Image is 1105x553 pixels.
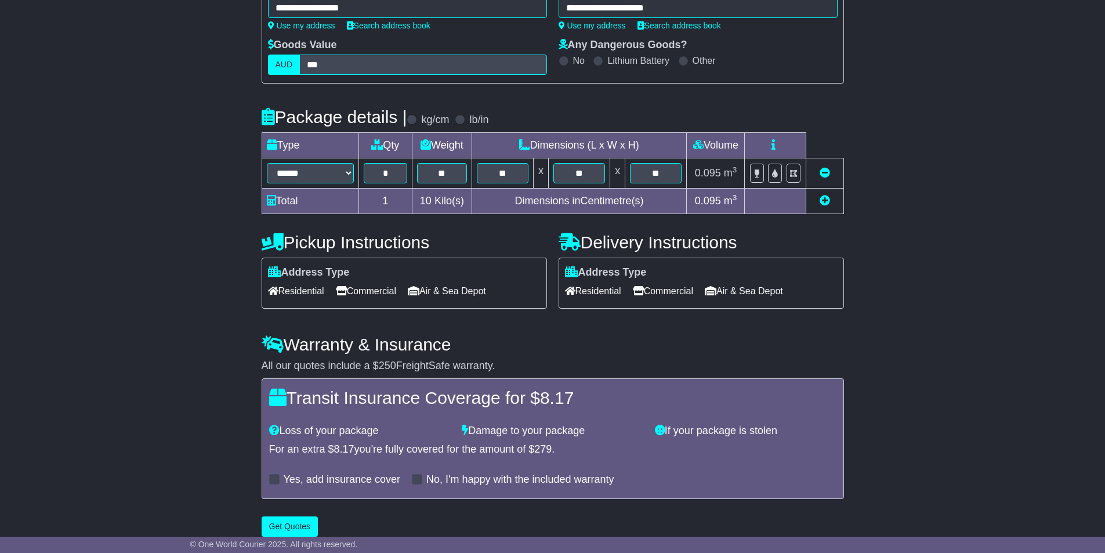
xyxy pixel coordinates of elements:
[607,55,669,66] label: Lithium Battery
[724,195,737,207] span: m
[334,443,354,455] span: 8.17
[263,425,457,438] div: Loss of your package
[533,158,548,189] td: x
[472,133,687,158] td: Dimensions (L x W x H)
[637,21,721,30] a: Search address book
[573,55,585,66] label: No
[610,158,625,189] td: x
[262,360,844,373] div: All our quotes include a $ FreightSafe warranty.
[262,335,844,354] h4: Warranty & Insurance
[705,282,783,300] span: Air & Sea Depot
[412,133,472,158] td: Weight
[268,21,335,30] a: Use my address
[358,189,412,214] td: 1
[347,21,430,30] a: Search address book
[262,233,547,252] h4: Pickup Instructions
[379,360,396,371] span: 250
[565,266,647,279] label: Address Type
[649,425,842,438] div: If your package is stolen
[724,167,737,179] span: m
[693,55,716,66] label: Other
[268,266,350,279] label: Address Type
[336,282,396,300] span: Commercial
[426,474,614,486] label: No, I'm happy with the included warranty
[262,189,358,214] td: Total
[633,282,693,300] span: Commercial
[695,195,721,207] span: 0.095
[733,165,737,174] sup: 3
[420,195,432,207] span: 10
[540,388,574,407] span: 8.17
[268,39,337,52] label: Goods Value
[469,114,488,126] label: lb/in
[559,21,626,30] a: Use my address
[456,425,649,438] div: Damage to your package
[559,233,844,252] h4: Delivery Instructions
[733,193,737,202] sup: 3
[268,55,300,75] label: AUD
[358,133,412,158] td: Qty
[262,133,358,158] td: Type
[687,133,745,158] td: Volume
[190,540,358,549] span: © One World Courier 2025. All rights reserved.
[695,167,721,179] span: 0.095
[820,195,830,207] a: Add new item
[262,107,407,126] h4: Package details |
[412,189,472,214] td: Kilo(s)
[559,39,687,52] label: Any Dangerous Goods?
[820,167,830,179] a: Remove this item
[268,282,324,300] span: Residential
[269,388,836,407] h4: Transit Insurance Coverage for $
[421,114,449,126] label: kg/cm
[408,282,486,300] span: Air & Sea Depot
[534,443,552,455] span: 279
[269,443,836,456] div: For an extra $ you're fully covered for the amount of $ .
[565,282,621,300] span: Residential
[472,189,687,214] td: Dimensions in Centimetre(s)
[284,474,400,486] label: Yes, add insurance cover
[262,516,318,537] button: Get Quotes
